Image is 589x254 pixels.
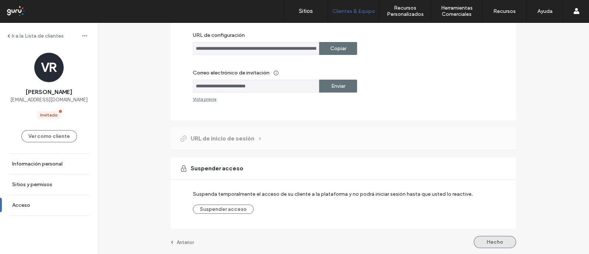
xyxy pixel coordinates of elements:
[34,53,64,82] div: VR
[474,236,516,248] button: Hecho
[193,205,254,214] button: Suspender acceso
[193,187,473,201] label: Suspenda temporalmente el acceso de su cliente a la plataforma y no podrá iniciar sesión hasta qu...
[193,15,216,32] label: Atención
[331,79,345,93] label: Enviar
[12,181,52,188] label: Sitios y permisos
[431,5,482,17] label: Herramientas Comerciales
[12,202,30,208] label: Acceso
[299,8,313,14] label: Sitios
[193,32,484,42] label: URL de configuración
[10,96,88,104] span: [EMAIL_ADDRESS][DOMAIN_NAME]
[16,5,36,12] span: Ayuda
[21,130,77,142] button: Ver como cliente
[12,33,64,39] label: Ir a la Lista de clientes
[12,161,63,167] label: Información personal
[216,15,497,32] label: La URL de configuración caduca después de 30 días. Asegúrese de que su cliente inicie sesión ante...
[40,112,58,118] div: Invitado
[191,135,254,143] span: URL de inicio de sesión
[330,42,346,55] label: Copiar
[493,8,516,14] label: Recursos
[191,164,243,173] span: Suspender acceso
[537,8,553,14] label: Ayuda
[380,5,431,17] label: Recursos Personalizados
[193,96,216,102] div: Vista previa
[26,88,72,96] span: [PERSON_NAME]
[177,240,194,245] label: Anterior
[193,66,484,80] label: Correo electrónico de invitación
[171,239,194,245] a: Anterior
[332,8,375,14] label: Clientes & Equipo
